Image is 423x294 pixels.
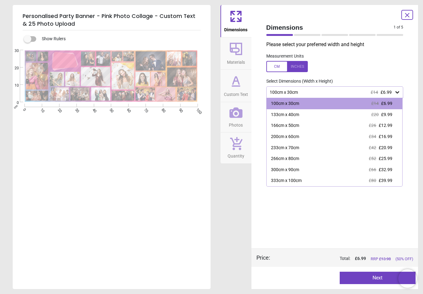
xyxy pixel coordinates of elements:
[228,150,244,159] span: Quantity
[220,102,251,132] button: Photos
[271,112,299,118] div: 133cm x 40cm
[369,145,376,150] span: £42
[271,167,299,173] div: 300cm x 90cm
[394,25,403,30] span: 1 of 5
[227,56,245,66] span: Materials
[7,66,19,71] span: 20
[7,83,19,88] span: 10
[371,112,379,117] span: £20
[220,37,251,70] button: Materials
[261,78,333,84] label: Select Dimensions (Width x Height)
[28,35,211,43] div: Show Rulers
[271,178,302,184] div: 333cm x 100cm
[355,256,366,262] span: £
[256,254,270,262] div: Price :
[271,101,299,107] div: 100cm x 30cm
[379,178,392,183] span: £39.99
[398,269,417,288] iframe: Brevo live chat
[379,123,392,128] span: £12.99
[371,90,378,95] span: £14
[7,48,19,54] span: 30
[269,90,395,95] div: 100cm x 30cm
[369,123,376,128] span: £26
[220,5,251,37] button: Dimensions
[7,100,19,106] span: 0
[381,101,392,106] span: £6.99
[229,119,243,128] span: Photos
[371,256,391,262] span: RRP
[266,53,304,59] label: Measurement Units
[381,90,392,95] span: £6.99
[23,10,201,30] h5: Personalised Party Banner - Pink Photo Collage - Custom Text & 25 Photo Upload
[369,178,376,183] span: £80
[379,167,392,172] span: £32.99
[271,123,299,129] div: 166cm x 50cm
[381,112,392,117] span: £9.99
[279,256,413,262] div: Total:
[224,89,248,98] span: Custom Text
[369,134,376,139] span: £34
[379,257,391,261] span: £ 13.98
[379,145,392,150] span: £20.99
[395,256,413,262] span: (50% OFF)
[340,272,416,284] button: Next
[379,156,392,161] span: £25.99
[369,167,376,172] span: £66
[271,145,299,151] div: 233cm x 70cm
[369,156,376,161] span: £52
[224,24,247,33] span: Dimensions
[371,101,379,106] span: £14
[220,70,251,102] button: Custom Text
[266,23,394,32] span: Dimensions
[220,132,251,163] button: Quantity
[271,156,299,162] div: 266cm x 80cm
[379,134,392,139] span: £16.99
[357,256,366,261] span: 6.99
[271,134,299,140] div: 200cm x 60cm
[266,41,408,48] p: Please select your preferred width and height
